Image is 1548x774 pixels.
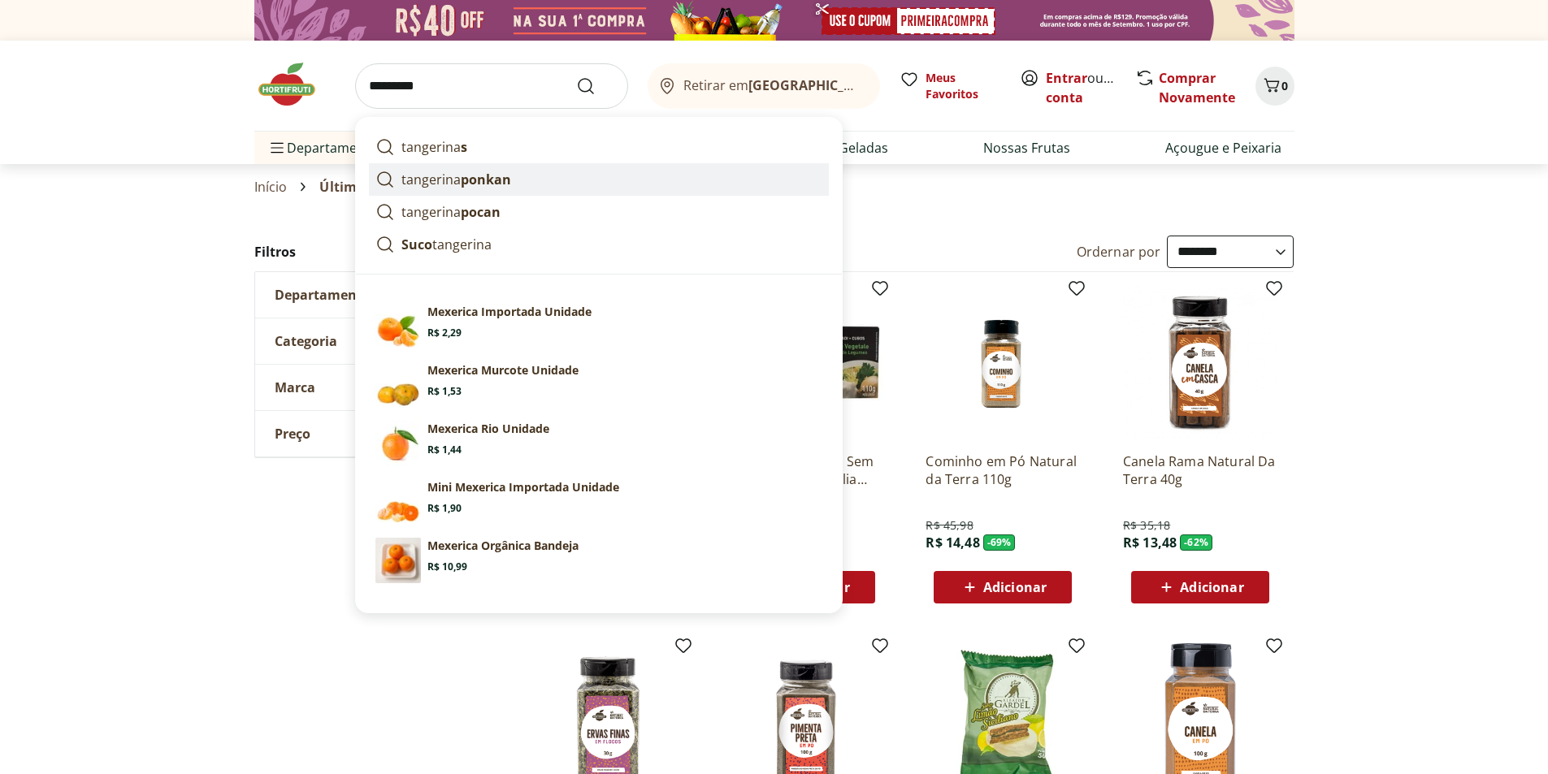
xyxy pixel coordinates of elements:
[1123,517,1170,534] span: R$ 35,18
[1180,534,1212,551] span: - 62 %
[275,379,315,396] span: Marca
[461,203,501,221] strong: pocan
[369,356,829,414] a: PrincipalMexerica Murcote UnidadeR$ 1,53
[427,502,462,515] span: R$ 1,90
[1255,67,1294,106] button: Carrinho
[369,414,829,473] a: Foto 1 Mexerica Rio UnidadeMexerica Rio UnidadeR$ 1,44
[683,78,863,93] span: Retirar em
[1123,285,1277,439] img: Canela Rama Natural Da Terra 40g
[427,362,579,378] p: Mexerica Murcote Unidade
[461,138,467,156] strong: s
[401,202,501,222] p: tangerina
[1131,571,1269,603] button: Adicionar
[900,70,1000,102] a: Meus Favoritos
[254,179,288,194] a: Início
[926,285,1080,439] img: Cominho em Pó Natural da Terra 110g
[983,534,1016,551] span: - 69 %
[926,534,979,551] span: R$ 14,48
[461,171,511,188] strong: ponkan
[427,385,462,398] span: R$ 1,53
[427,560,467,573] span: R$ 10,99
[369,473,829,531] a: Mini Mexerica Importada UnidadeR$ 1,90
[648,63,880,109] button: Retirar em[GEOGRAPHIC_DATA]/[GEOGRAPHIC_DATA]
[369,131,829,163] a: tangerinas
[427,479,619,495] p: Mini Mexerica Importada Unidade
[1123,534,1177,551] span: R$ 13,48
[267,128,384,167] span: Departamentos
[255,365,499,410] button: Marca
[576,76,615,96] button: Submit Search
[427,326,462,339] span: R$ 2,29
[1123,452,1277,488] a: Canela Rama Natural Da Terra 40g
[267,128,287,167] button: Menu
[934,571,1072,603] button: Adicionar
[375,304,421,349] img: Mexerica Importada
[369,297,829,356] a: Mexerica ImportadaMexerica Importada UnidadeR$ 2,29
[401,236,432,253] strong: Suco
[748,76,1022,94] b: [GEOGRAPHIC_DATA]/[GEOGRAPHIC_DATA]
[427,304,592,320] p: Mexerica Importada Unidade
[319,179,397,194] span: Último Lote
[401,170,511,189] p: tangerina
[275,333,337,349] span: Categoria
[369,531,829,590] a: Mexerica Orgânica BandejaR$ 10,99
[427,421,549,437] p: Mexerica Rio Unidade
[254,236,500,268] h2: Filtros
[1281,78,1288,93] span: 0
[401,235,492,254] p: tangerina
[255,272,499,318] button: Departamento
[355,63,628,109] input: search
[1046,69,1087,87] a: Entrar
[427,443,462,456] span: R$ 1,44
[1159,69,1235,106] a: Comprar Novamente
[275,426,310,442] span: Preço
[1165,138,1281,158] a: Açougue e Peixaria
[275,287,371,303] span: Departamento
[1046,68,1118,107] span: ou
[369,228,829,261] a: Sucotangerina
[926,517,973,534] span: R$ 45,98
[375,362,421,408] img: Principal
[369,163,829,196] a: tangerinaponkan
[983,581,1047,594] span: Adicionar
[1046,69,1135,106] a: Criar conta
[375,421,421,466] img: Foto 1 Mexerica Rio Unidade
[1077,243,1161,261] label: Ordernar por
[255,411,499,456] button: Preço
[401,137,467,157] p: tangerina
[427,538,579,554] p: Mexerica Orgânica Bandeja
[369,196,829,228] a: tangerinapocan
[926,70,1000,102] span: Meus Favoritos
[255,318,499,364] button: Categoria
[254,60,336,109] img: Hortifruti
[1180,581,1243,594] span: Adicionar
[983,138,1070,158] a: Nossas Frutas
[926,452,1080,488] a: Cominho em Pó Natural da Terra 110g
